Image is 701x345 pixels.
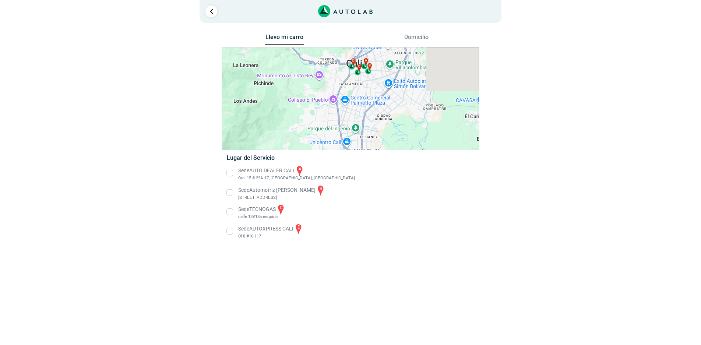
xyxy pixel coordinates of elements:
[265,34,304,45] button: Llevo mi carro
[358,64,360,69] span: c
[227,154,474,161] h5: Lugar del Servicio
[397,34,436,44] button: Domicilio
[205,6,217,17] a: Ir al paso anterior
[369,63,371,68] span: b
[318,7,373,14] a: Link al sitio de autolab
[352,59,355,64] span: d
[365,58,367,63] span: a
